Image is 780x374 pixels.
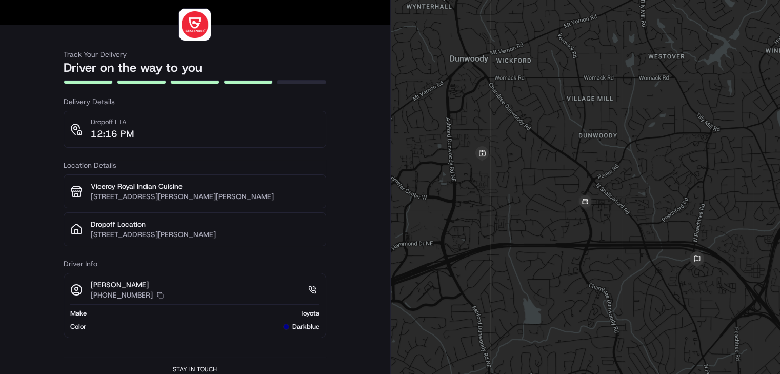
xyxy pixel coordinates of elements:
p: Dropoff Location [91,219,319,229]
p: [PERSON_NAME] [91,280,164,290]
span: Color [70,322,86,331]
span: darkblue [292,322,319,331]
h3: Delivery Details [64,96,326,107]
p: 12:16 PM [91,127,134,141]
p: [PHONE_NUMBER] [91,290,153,300]
h2: Driver on the way to you [64,60,326,76]
h3: Stay in touch [173,365,217,373]
span: Make [70,309,87,318]
h3: Driver Info [64,259,326,269]
h3: Location Details [64,160,326,170]
p: [STREET_ADDRESS][PERSON_NAME] [91,229,319,240]
img: logo-public_tracking_screen-Rajput%2520Indian%2520Cuisine-1708211303364.png [181,11,209,38]
p: [STREET_ADDRESS][PERSON_NAME][PERSON_NAME] [91,191,319,202]
span: Toyota [300,309,319,318]
h3: Track Your Delivery [64,49,326,60]
p: Dropoff ETA [91,117,134,127]
p: Viceroy Royal Indian Cuisine [91,181,319,191]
